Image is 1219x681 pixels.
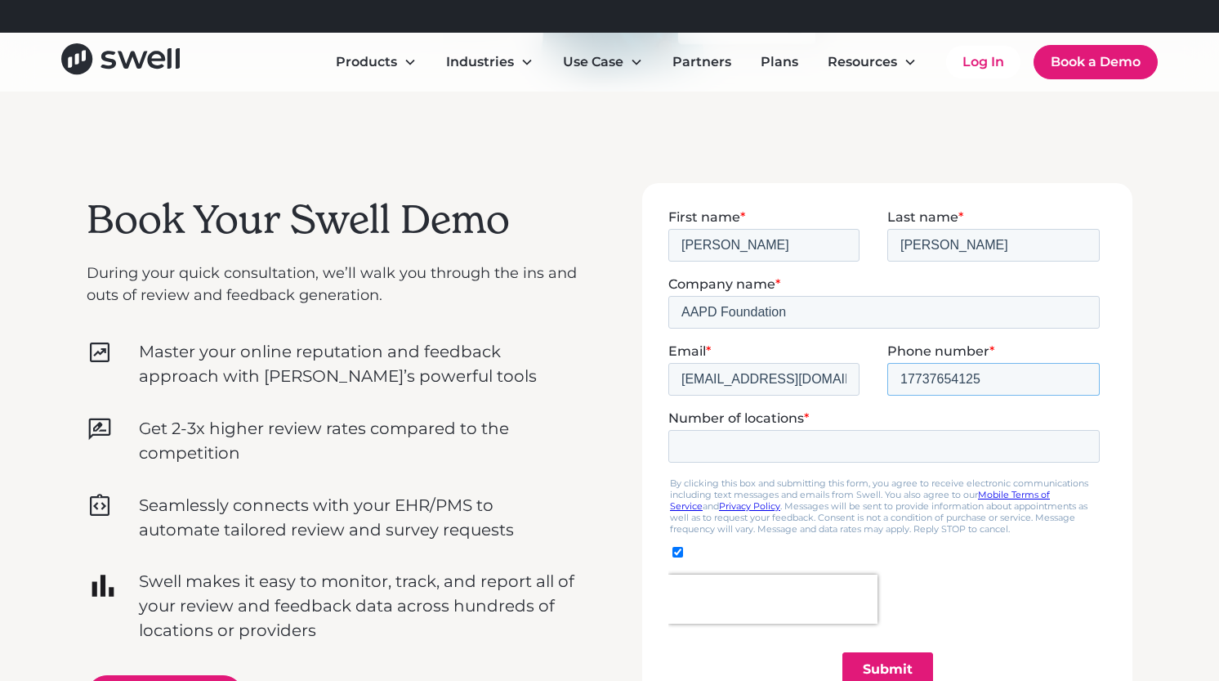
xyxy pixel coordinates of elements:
div: Use Case [563,52,623,72]
a: Log In [946,46,1020,78]
div: Industries [446,52,514,72]
p: Master your online reputation and feedback approach with [PERSON_NAME]’s powerful tools [139,339,577,388]
div: Products [323,46,430,78]
div: Industries [433,46,547,78]
div: Resources [815,46,930,78]
a: Book a Demo [1034,45,1158,79]
p: Seamlessly connects with your EHR/PMS to automate tailored review and survey requests [139,493,577,542]
a: Partners [659,46,744,78]
p: During your quick consultation, we’ll walk you through the ins and outs of review and feedback ge... [87,262,577,307]
h2: Book Your Swell Demo [87,196,577,244]
a: Plans [748,46,811,78]
div: Use Case [550,46,656,78]
a: home [61,43,180,80]
p: Get 2-3x higher review rates compared to the competition [139,416,577,465]
div: Products [336,52,397,72]
div: Resources [828,52,897,72]
p: Swell makes it easy to monitor, track, and report all of your review and feedback data across hun... [139,569,577,643]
